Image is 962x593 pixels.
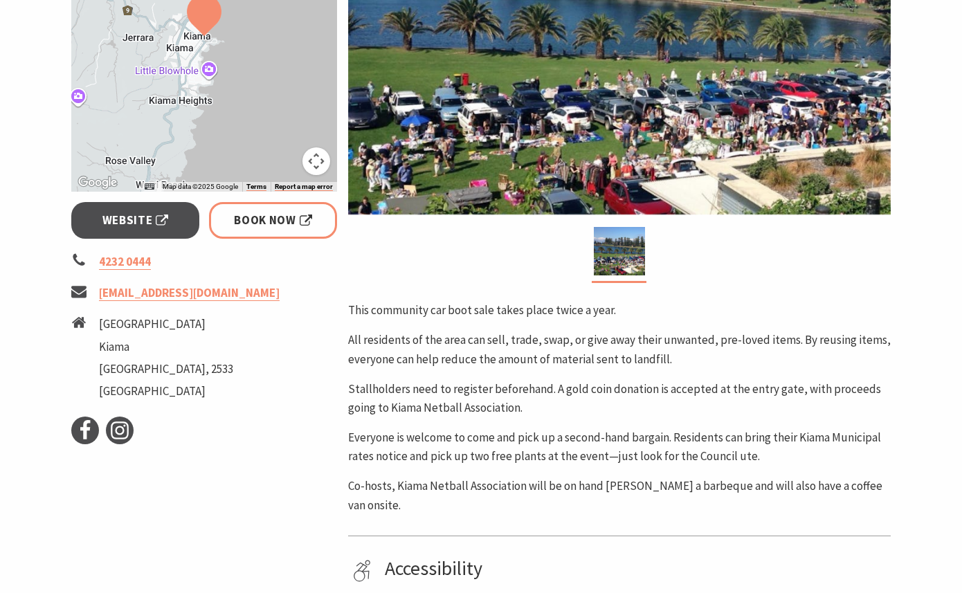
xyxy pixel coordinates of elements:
p: All residents of the area can sell, trade, swap, or give away their unwanted, pre-loved items. By... [348,331,891,368]
a: Book Now [209,202,337,239]
li: [GEOGRAPHIC_DATA], 2533 [99,360,233,378]
p: Co-hosts, Kiama Netball Association will be on hand [PERSON_NAME] a barbeque and will also have a... [348,477,891,514]
a: Report a map error [275,183,333,191]
a: Website [71,202,199,239]
a: Open this area in Google Maps (opens a new window) [75,174,120,192]
li: Kiama [99,338,233,356]
span: Map data ©2025 Google [163,183,238,190]
li: [GEOGRAPHIC_DATA] [99,315,233,334]
button: Keyboard shortcuts [145,182,154,192]
a: Terms (opens in new tab) [246,183,266,191]
img: Car boot sale [594,227,645,275]
button: Map camera controls [302,147,330,175]
p: Everyone is welcome to come and pick up a second-hand bargain. Residents can bring their Kiama Mu... [348,428,891,466]
a: 4232 0444 [99,254,151,270]
li: [GEOGRAPHIC_DATA] [99,382,233,401]
h4: Accessibility [385,557,886,581]
a: [EMAIL_ADDRESS][DOMAIN_NAME] [99,285,280,301]
img: Google [75,174,120,192]
p: Stallholders need to register beforehand. A gold coin donation is accepted at the entry gate, wit... [348,380,891,417]
span: Website [102,211,169,230]
p: This community car boot sale takes place twice a year. [348,301,891,320]
span: Book Now [234,211,312,230]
